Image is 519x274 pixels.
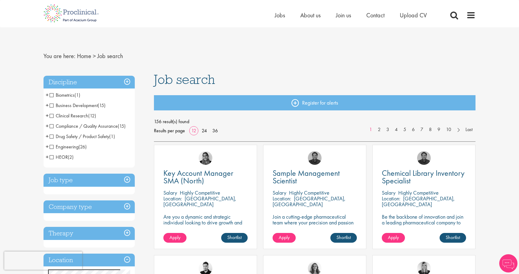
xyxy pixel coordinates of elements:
span: (2) [68,154,74,160]
a: Shortlist [221,233,248,243]
a: 10 [443,126,454,133]
h3: Location [44,254,135,267]
span: Compliance / Quality Assurance [50,123,118,129]
span: Engineering [50,144,78,150]
a: 4 [392,126,401,133]
a: Shortlist [330,233,357,243]
span: > [93,52,96,60]
a: Sample Management Scientist [273,169,357,185]
span: Location: [273,195,291,202]
span: (12) [88,113,96,119]
span: Clinical Research [50,113,96,119]
a: 12 [189,127,198,134]
span: Location: [382,195,400,202]
span: + [46,152,49,161]
a: Shortlist [440,233,466,243]
span: HEOR [50,154,68,160]
a: Apply [273,233,296,243]
a: About us [300,11,321,19]
span: + [46,101,49,110]
span: Apply [388,234,399,241]
span: Drug Safety / Product Safety [50,133,115,140]
span: Business Development [50,102,98,109]
span: + [46,132,49,141]
span: (26) [78,144,87,150]
span: Engineering [50,144,87,150]
span: Drug Safety / Product Safety [50,133,109,140]
span: Apply [169,234,180,241]
a: Jobs [275,11,285,19]
a: Upload CV [400,11,427,19]
span: 156 result(s) found [154,117,476,126]
img: Chatbot [499,254,517,272]
span: Apply [279,234,290,241]
span: Salary [382,189,395,196]
p: [GEOGRAPHIC_DATA], [GEOGRAPHIC_DATA] [382,195,455,208]
span: (15) [98,102,106,109]
span: (1) [109,133,115,140]
p: Highly Competitive [398,189,439,196]
img: Mike Raletz [308,151,322,165]
span: Salary [273,189,286,196]
span: Biometrics [50,92,75,98]
a: 36 [210,127,220,134]
p: Highly Competitive [289,189,329,196]
iframe: reCAPTCHA [4,251,82,270]
span: (15) [118,123,126,129]
a: Contact [366,11,385,19]
p: Are you a dynamic and strategic individual looking to drive growth and build lasting partnerships... [163,214,248,237]
a: 9 [434,126,443,133]
span: + [46,121,49,130]
a: Apply [163,233,186,243]
span: Job search [154,71,215,88]
a: Chemical Library Inventory Specialist [382,169,466,185]
span: (1) [75,92,80,98]
h3: Job type [44,174,135,187]
span: Results per page [154,126,185,135]
span: + [46,90,49,99]
a: breadcrumb link [77,52,91,60]
span: Job search [97,52,123,60]
p: [GEOGRAPHIC_DATA], [GEOGRAPHIC_DATA] [163,195,236,208]
a: Apply [382,233,405,243]
span: Business Development [50,102,106,109]
a: 3 [383,126,392,133]
h3: Company type [44,200,135,213]
span: Key Account Manager SMA (North) [163,168,233,186]
a: Anjali Parbhu [199,151,212,165]
h3: Therapy [44,227,135,240]
span: Biometrics [50,92,80,98]
span: Sample Management Scientist [273,168,340,186]
img: Mike Raletz [417,151,431,165]
span: Salary [163,189,177,196]
span: HEOR [50,154,74,160]
a: Key Account Manager SMA (North) [163,169,248,185]
h3: Discipline [44,76,135,89]
span: + [46,111,49,120]
p: [GEOGRAPHIC_DATA], [GEOGRAPHIC_DATA] [273,195,346,208]
p: Join a cutting-edge pharmaceutical team where your precision and passion for quality will help sh... [273,214,357,237]
a: 24 [200,127,209,134]
p: Highly Competitive [180,189,220,196]
a: Last [462,126,475,133]
span: Chemical Library Inventory Specialist [382,168,465,186]
a: Register for alerts [154,95,476,110]
a: 1 [366,126,375,133]
span: Compliance / Quality Assurance [50,123,126,129]
a: 5 [400,126,409,133]
span: You are here: [44,52,75,60]
a: Join us [336,11,351,19]
a: 6 [409,126,418,133]
p: Be the backbone of innovation and join a leading pharmaceutical company to help keep life-changin... [382,214,466,237]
